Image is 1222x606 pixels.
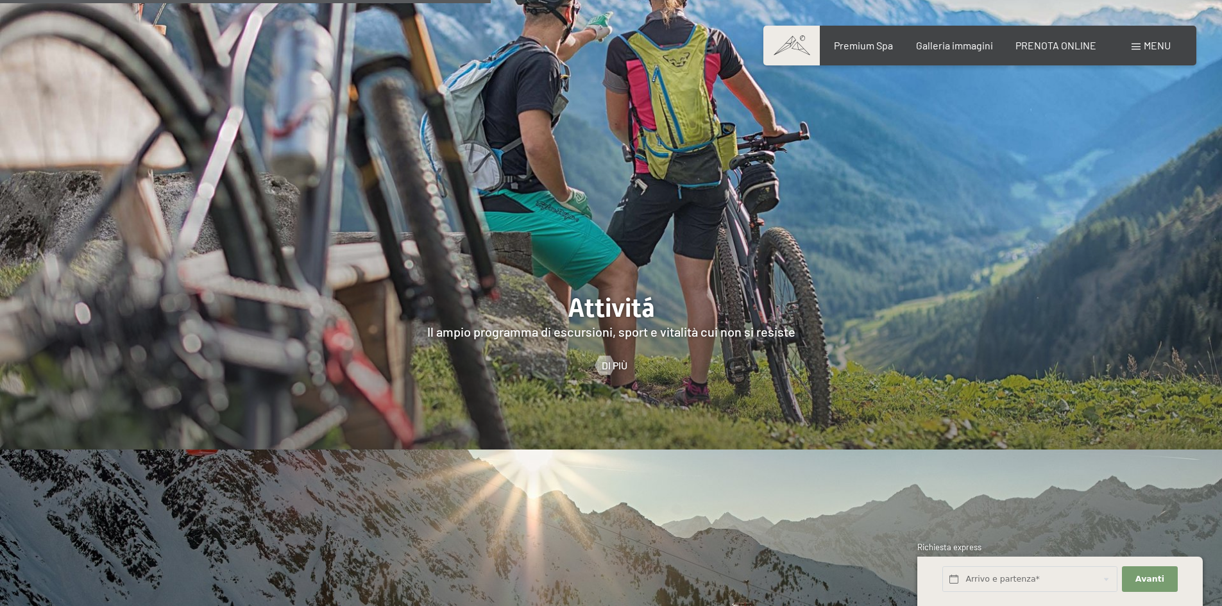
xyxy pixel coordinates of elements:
button: Avanti [1122,566,1177,593]
a: Galleria immagini [916,39,993,51]
span: Menu [1144,39,1171,51]
span: Di più [602,358,627,373]
span: Avanti [1135,573,1164,585]
a: Premium Spa [834,39,893,51]
a: PRENOTA ONLINE [1015,39,1096,51]
span: Richiesta express [917,542,981,552]
a: Di più [595,358,627,373]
